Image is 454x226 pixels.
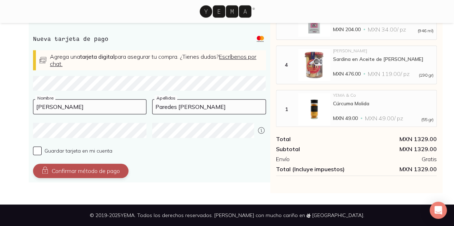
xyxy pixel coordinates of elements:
div: MXN 1329.00 [356,145,437,153]
div: [PERSON_NAME] [333,49,434,53]
span: (190 gr) [419,73,434,77]
img: Cúrcuma Molida [298,93,330,125]
button: Confirmar método de pago [33,164,128,178]
div: Cúrcuma Molida [333,100,434,107]
div: Gratis [356,155,437,163]
span: Agrega una para asegurar tu compra. ¿Tienes dudas? [50,53,256,67]
span: (946 ml) [418,29,434,33]
div: Sardina en Aceite de [PERSON_NAME] [333,56,434,62]
div: 1 [278,106,295,112]
span: MXN 204.00 [333,26,361,33]
div: MXN 1329.00 [356,135,437,143]
span: Guardar tarjeta en mi cuenta [45,148,112,154]
div: Open Intercom Messenger [430,202,447,219]
span: MXN 476.00 [333,70,361,77]
span: MXN 119.00 / pz [368,70,409,77]
input: Guardar tarjeta en mi cuenta [33,146,42,155]
h4: Nueva tarjeta de pago [33,34,108,43]
span: MXN 49.00 / pz [365,115,403,122]
span: [PERSON_NAME] con mucho cariño en [GEOGRAPHIC_DATA]. [214,212,364,218]
span: MXN 1329.00 [356,165,437,173]
div: Envío [276,155,356,163]
a: Escríbenos por chat. [50,53,256,67]
div: Total [276,135,356,143]
div: YEMA & Co [333,93,434,97]
strong: tarjeta digital [80,53,114,60]
div: Total (Incluye impuestos) [276,165,356,173]
img: Sardina en Aceite de Oliva Ortiz [298,49,330,81]
div: Subtotal [276,145,356,153]
div: 4 [278,62,295,68]
label: Nombre [35,95,55,101]
label: Apellidos [154,95,177,101]
span: MXN 34.00 / pz [368,26,406,33]
span: MXN 49.00 [333,115,358,122]
span: (55 gr) [421,117,434,122]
